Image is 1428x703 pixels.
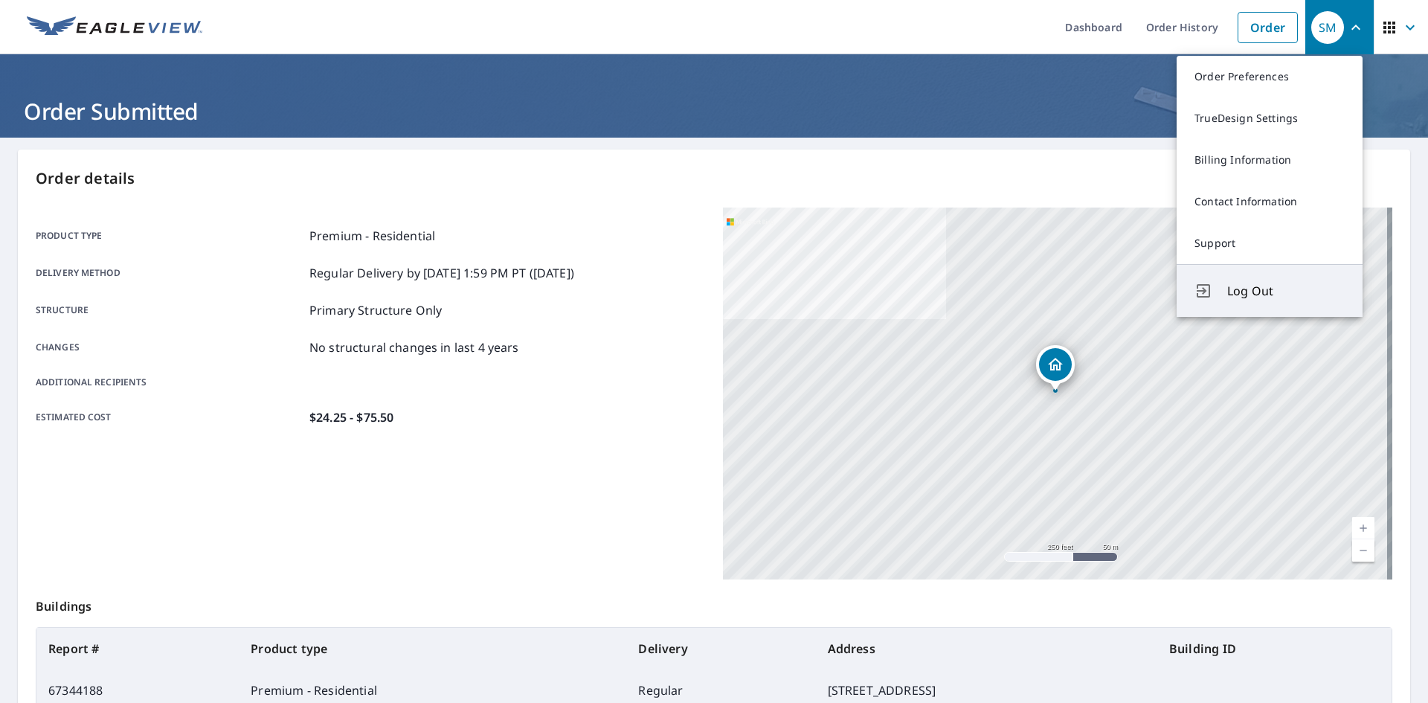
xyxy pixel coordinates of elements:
img: EV Logo [27,16,202,39]
h1: Order Submitted [18,96,1410,126]
p: Delivery method [36,264,303,282]
a: Support [1177,222,1363,264]
a: Order [1238,12,1298,43]
p: Changes [36,338,303,356]
p: $24.25 - $75.50 [309,408,393,426]
th: Address [816,628,1157,670]
th: Product type [239,628,626,670]
p: No structural changes in last 4 years [309,338,519,356]
span: Log Out [1227,282,1345,300]
p: Estimated cost [36,408,303,426]
div: SM [1311,11,1344,44]
p: Additional recipients [36,376,303,389]
button: Log Out [1177,264,1363,317]
p: Regular Delivery by [DATE] 1:59 PM PT ([DATE]) [309,264,574,282]
a: Billing Information [1177,139,1363,181]
th: Delivery [626,628,815,670]
p: Buildings [36,580,1392,627]
div: Dropped pin, building 1, Residential property, 14525 89th St NE Elk River, MN 55330 [1036,345,1075,391]
p: Structure [36,301,303,319]
p: Primary Structure Only [309,301,442,319]
a: Order Preferences [1177,56,1363,97]
th: Building ID [1157,628,1392,670]
a: TrueDesign Settings [1177,97,1363,139]
a: Current Level 17, Zoom Out [1352,539,1374,562]
th: Report # [36,628,239,670]
p: Premium - Residential [309,227,435,245]
p: Order details [36,167,1392,190]
a: Current Level 17, Zoom In [1352,517,1374,539]
p: Product type [36,227,303,245]
a: Contact Information [1177,181,1363,222]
